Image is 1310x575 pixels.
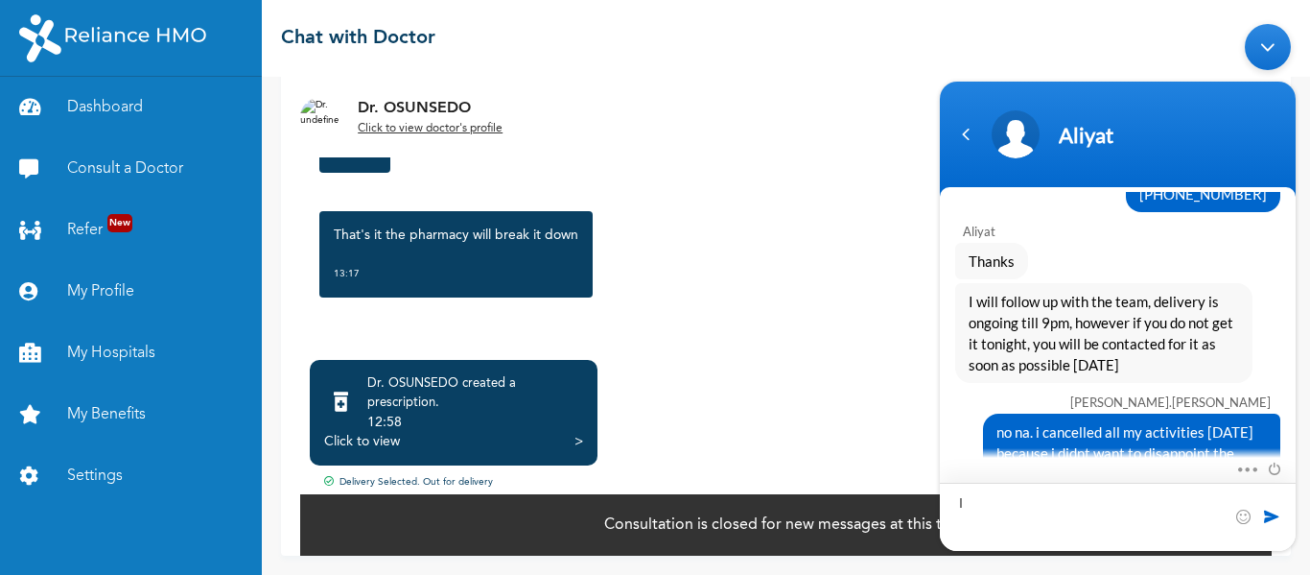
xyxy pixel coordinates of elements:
[300,475,1272,491] div: Delivery Selected. Out for delivery
[574,432,583,451] div: >
[367,413,583,432] div: 12:58
[281,24,435,53] h2: Chat with Doctor
[19,14,206,62] img: RelianceHMO's Logo
[324,432,400,451] div: Click to view
[300,98,339,136] img: Dr. undefined`
[358,97,503,120] p: Dr. OSUNSEDO
[334,226,578,245] p: That's it the pharmacy will break it down
[358,123,503,134] u: Click to view doctor's profile
[930,14,1305,561] iframe: SalesIQ Chatwindow
[334,264,578,283] div: 13:17
[107,214,132,232] span: New
[604,514,968,537] p: Consultation is closed for new messages at this time
[367,374,583,413] div: Dr. OSUNSEDO created a prescription .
